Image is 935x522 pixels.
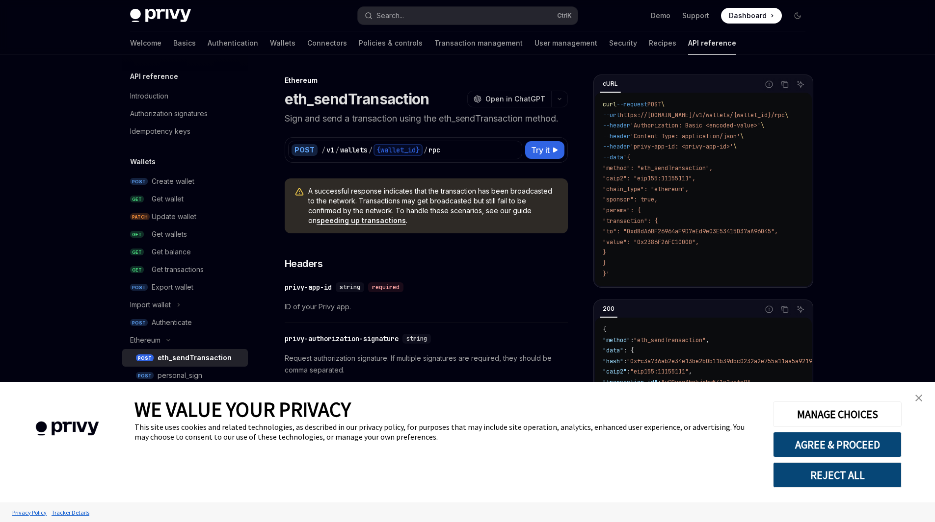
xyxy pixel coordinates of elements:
[368,282,403,292] div: required
[270,31,295,55] a: Wallets
[428,145,440,155] div: rpc
[122,367,248,384] a: POSTpersonal_sign
[130,299,171,311] div: Import wallet
[285,282,332,292] div: privy-app-id
[688,31,736,55] a: API reference
[627,357,860,365] span: "0xfc3a736ab2e34e13be2b0b11b39dbc0232a2e755a11aa5a9219890d3b2c6c7d8"
[630,132,740,140] span: 'Content-Type: application/json'
[122,243,248,261] a: GETGet balance
[603,336,630,344] span: "method"
[740,132,744,140] span: \
[773,432,902,457] button: AGREE & PROCEED
[130,108,208,120] div: Authorization signatures
[369,145,373,155] div: /
[794,78,807,91] button: Ask AI
[603,206,641,214] span: "params": {
[603,238,699,246] span: "value": "0x2386F26FC10000",
[359,31,423,55] a: Policies & controls
[122,296,248,314] button: Toggle Import wallet section
[136,372,154,379] span: POST
[152,228,187,240] div: Get wallets
[661,378,750,386] span: "y90vpg3bnkjxhw541c2zc6a9"
[130,231,144,238] span: GET
[130,213,150,221] span: PATCH
[531,144,550,156] span: Try it
[285,75,568,85] div: Ethereum
[122,314,248,331] a: POSTAuthenticate
[634,336,706,344] span: "eth_sendTransaction"
[778,303,791,316] button: Copy the contents from the code block
[152,175,194,187] div: Create wallet
[616,100,647,108] span: --request
[603,249,606,256] span: }
[285,301,568,313] span: ID of your Privy app.
[434,31,523,55] a: Transaction management
[152,317,192,328] div: Authenticate
[15,407,120,450] img: company logo
[763,78,775,91] button: Report incorrect code
[285,352,568,376] span: Request authorization signature. If multiple signatures are required, they should be comma separa...
[122,173,248,190] a: POSTCreate wallet
[661,100,665,108] span: \
[534,31,597,55] a: User management
[358,7,578,25] button: Open search
[10,504,49,521] a: Privacy Policy
[630,336,634,344] span: :
[603,227,778,235] span: "to": "0xd8dA6BF26964aF9D7eEd9e03E53415D37aA96045",
[603,196,658,203] span: "sponsor": true,
[406,335,427,343] span: string
[49,504,92,521] a: Tracker Details
[285,334,399,344] div: privy-authorization-signature
[374,144,423,156] div: {wallet_id}
[308,186,558,225] span: A successful response indicates that the transaction has been broadcasted to the network. Transac...
[122,87,248,105] a: Introduction
[340,145,368,155] div: wallets
[600,303,617,315] div: 200
[603,325,606,333] span: {
[173,31,196,55] a: Basics
[376,10,404,22] div: Search...
[627,368,630,375] span: :
[603,164,713,172] span: "method": "eth_sendTransaction",
[122,225,248,243] a: GETGet wallets
[603,378,658,386] span: "transaction_id"
[729,11,767,21] span: Dashboard
[603,143,630,150] span: --header
[603,111,620,119] span: --url
[122,105,248,123] a: Authorization signatures
[130,31,161,55] a: Welcome
[630,368,689,375] span: "eip155:11155111"
[649,31,676,55] a: Recipes
[285,257,323,271] span: Headers
[130,266,144,273] span: GET
[651,11,670,21] a: Demo
[773,462,902,488] button: REJECT ALL
[307,31,347,55] a: Connectors
[689,368,692,375] span: ,
[557,12,572,20] span: Ctrl K
[152,281,193,293] div: Export wallet
[721,8,782,24] a: Dashboard
[525,141,564,159] button: Try it
[130,196,144,203] span: GET
[603,185,689,193] span: "chain_type": "ethereum",
[623,153,630,161] span: '{
[292,144,318,156] div: POST
[208,31,258,55] a: Authentication
[285,90,429,108] h1: eth_sendTransaction
[122,261,248,278] a: GETGet transactions
[785,111,788,119] span: \
[630,143,733,150] span: 'privy-app-id: <privy-app-id>'
[152,193,184,205] div: Get wallet
[130,90,168,102] div: Introduction
[122,278,248,296] a: POSTExport wallet
[915,395,922,401] img: close banner
[130,9,191,23] img: dark logo
[130,284,148,291] span: POST
[130,71,178,82] h5: API reference
[130,319,148,326] span: POST
[424,145,427,155] div: /
[130,334,160,346] div: Ethereum
[773,401,902,427] button: MANAGE CHOICES
[794,303,807,316] button: Ask AI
